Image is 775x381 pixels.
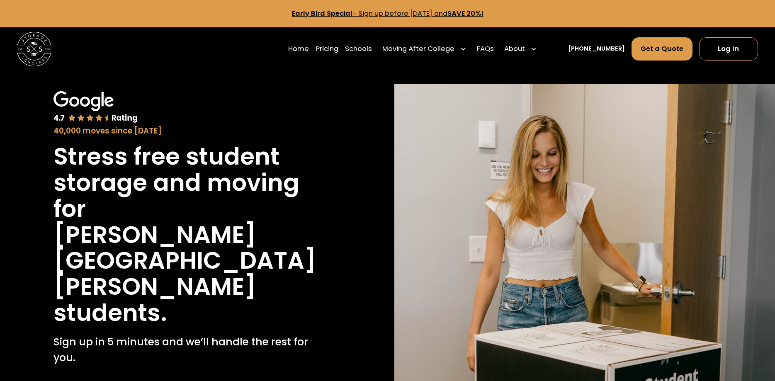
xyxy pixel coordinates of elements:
h1: Stress free student storage and moving for [53,143,328,221]
a: Home [288,37,309,61]
img: Storage Scholars main logo [17,32,51,66]
div: Moving After College [379,37,470,61]
strong: Early Bird Special [292,9,352,18]
img: Google 4.7 star rating [53,91,138,124]
a: Log In [699,37,758,61]
a: Get a Quote [632,37,692,61]
div: About [501,37,541,61]
h1: [PERSON_NAME][GEOGRAPHIC_DATA][PERSON_NAME] [53,222,328,300]
p: Sign up in 5 minutes and we’ll handle the rest for you. [53,334,328,365]
a: Pricing [316,37,338,61]
a: [PHONE_NUMBER] [568,44,625,53]
a: Early Bird Special- Sign up before [DATE] andSAVE 20%! [292,9,483,18]
div: About [504,44,525,54]
h1: students. [53,300,167,326]
a: FAQs [477,37,494,61]
strong: SAVE 20%! [447,9,483,18]
a: Schools [345,37,372,61]
div: 40,000 moves since [DATE] [53,125,328,137]
div: Moving After College [382,44,454,54]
